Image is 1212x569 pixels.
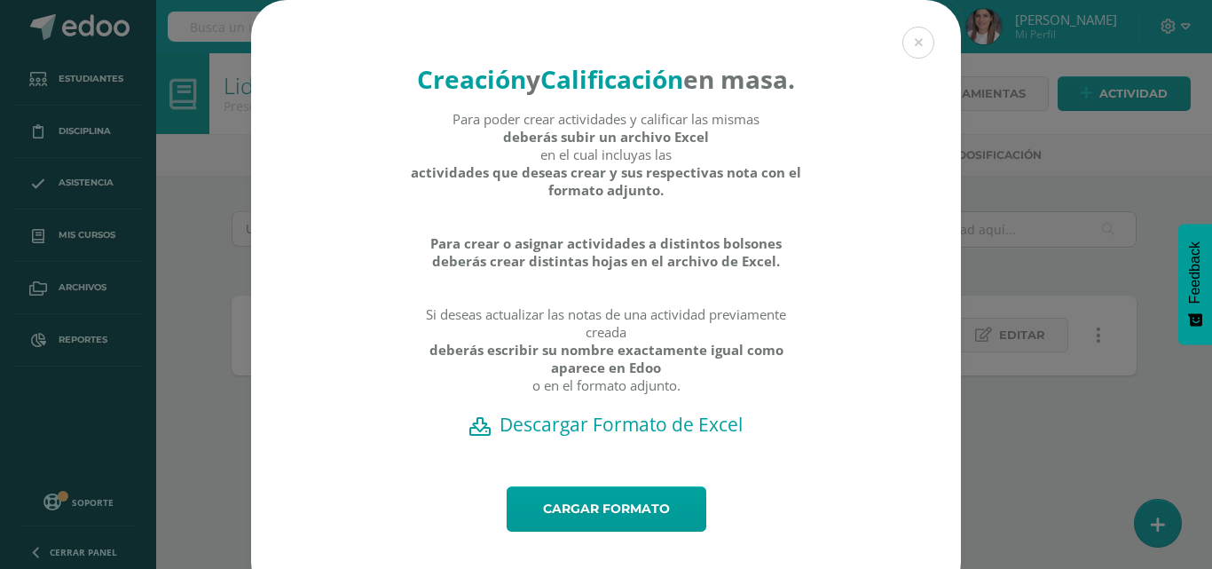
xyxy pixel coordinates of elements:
[410,341,803,376] strong: deberás escribir su nombre exactamente igual como aparece en Edoo
[1187,241,1203,304] span: Feedback
[526,62,540,96] strong: y
[417,62,526,96] strong: Creación
[1178,224,1212,344] button: Feedback - Mostrar encuesta
[282,412,930,437] a: Descargar Formato de Excel
[540,62,683,96] strong: Calificación
[507,486,706,532] a: Cargar formato
[902,27,934,59] button: Close (Esc)
[410,163,803,199] strong: actividades que deseas crear y sus respectivas nota con el formato adjunto.
[503,128,709,146] strong: deberás subir un archivo Excel
[410,62,803,96] h4: en masa.
[410,110,803,412] div: Para poder crear actividades y calificar las mismas en el cual incluyas las Si deseas actualizar ...
[410,234,803,270] strong: Para crear o asignar actividades a distintos bolsones deberás crear distintas hojas en el archivo...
